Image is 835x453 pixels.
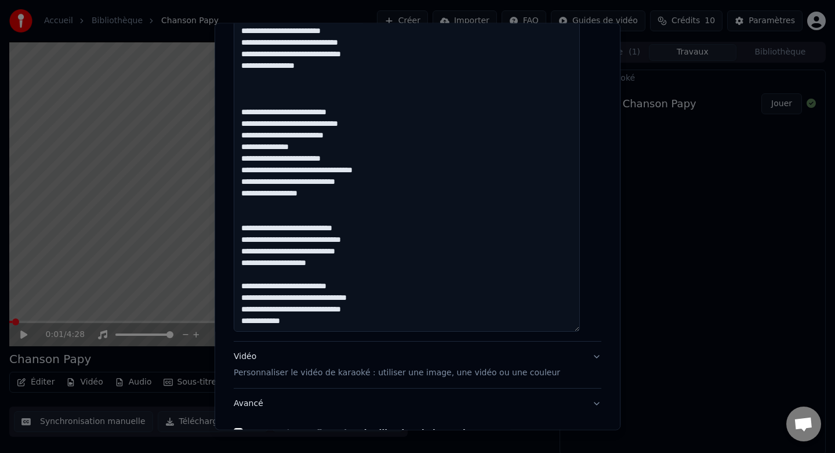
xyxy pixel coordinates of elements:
[248,429,482,437] label: J'accepte la
[234,342,601,388] button: VidéoPersonnaliser le vidéo de karaoké : utiliser une image, une vidéo ou une couleur
[299,429,483,437] button: J'accepte la
[234,351,560,379] div: Vidéo
[234,389,601,419] button: Avancé
[234,367,560,379] p: Personnaliser le vidéo de karaoké : utiliser une image, une vidéo ou une couleur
